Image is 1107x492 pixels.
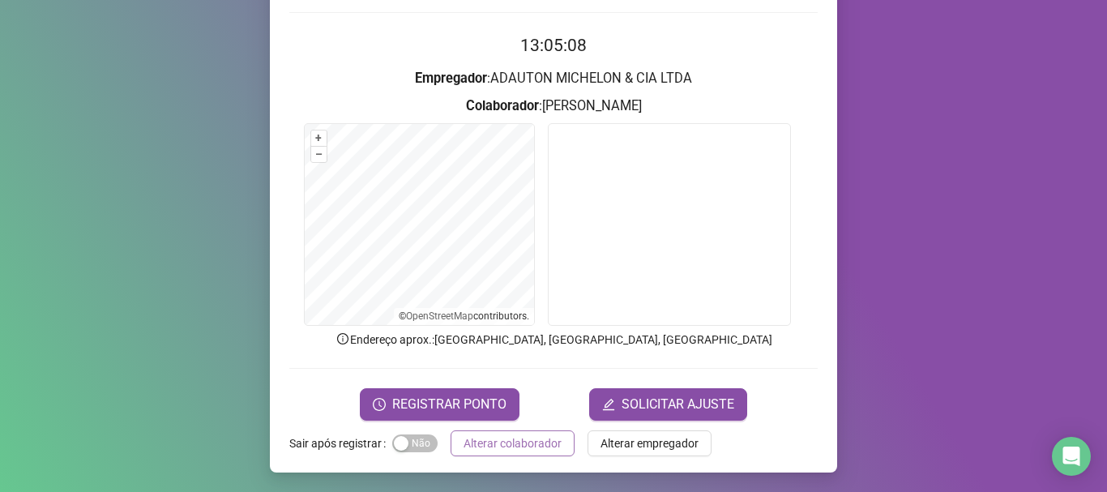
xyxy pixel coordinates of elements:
[466,98,539,113] strong: Colaborador
[1052,437,1091,476] div: Open Intercom Messenger
[602,398,615,411] span: edit
[360,388,519,421] button: REGISTRAR PONTO
[289,430,392,456] label: Sair após registrar
[392,395,506,414] span: REGISTRAR PONTO
[464,434,562,452] span: Alterar colaborador
[399,310,529,322] li: © contributors.
[289,68,818,89] h3: : ADAUTON MICHELON & CIA LTDA
[622,395,734,414] span: SOLICITAR AJUSTE
[406,310,473,322] a: OpenStreetMap
[589,388,747,421] button: editSOLICITAR AJUSTE
[336,332,350,346] span: info-circle
[289,331,818,349] p: Endereço aprox. : [GEOGRAPHIC_DATA], [GEOGRAPHIC_DATA], [GEOGRAPHIC_DATA]
[373,398,386,411] span: clock-circle
[415,71,487,86] strong: Empregador
[311,147,327,162] button: –
[601,434,699,452] span: Alterar empregador
[451,430,575,456] button: Alterar colaborador
[588,430,712,456] button: Alterar empregador
[520,36,587,55] time: 13:05:08
[311,130,327,146] button: +
[289,96,818,117] h3: : [PERSON_NAME]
